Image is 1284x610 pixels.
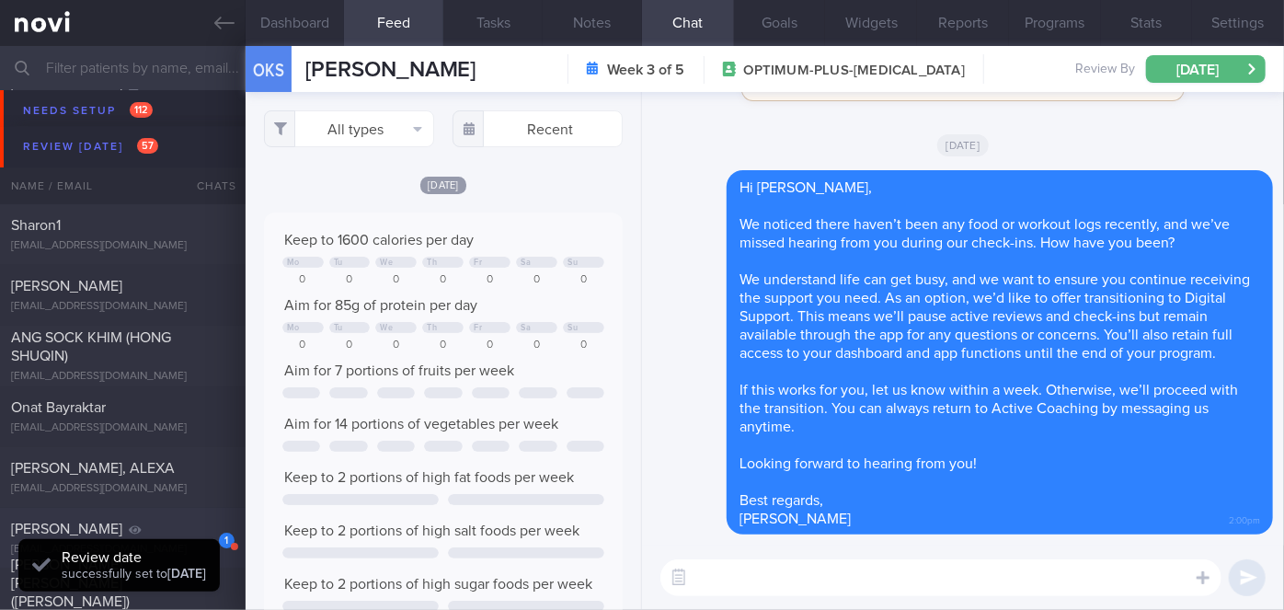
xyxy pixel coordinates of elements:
[739,180,872,195] span: Hi [PERSON_NAME],
[427,323,437,333] div: Th
[563,339,604,352] div: 0
[739,493,823,508] span: Best regards,
[284,233,474,247] span: Keep to 1600 calories per day
[375,273,417,287] div: 0
[11,421,235,435] div: [EMAIL_ADDRESS][DOMAIN_NAME]
[11,400,106,415] span: Onat Bayraktar
[11,522,122,536] span: [PERSON_NAME]
[567,323,578,333] div: Su
[11,218,61,233] span: Sharon1
[62,548,206,567] div: Review date
[567,258,578,268] div: Su
[62,568,206,581] span: successfully set to
[11,482,235,496] div: [EMAIL_ADDRESS][DOMAIN_NAME]
[282,339,324,352] div: 0
[11,461,175,476] span: [PERSON_NAME], ALEXA
[11,279,122,293] span: [PERSON_NAME]
[11,543,235,557] div: [EMAIL_ADDRESS][DOMAIN_NAME]
[608,61,685,79] strong: Week 3 of 5
[427,258,437,268] div: Th
[334,258,343,268] div: Tu
[18,134,163,159] div: Review [DATE]
[282,273,324,287] div: 0
[305,59,476,81] span: [PERSON_NAME]
[380,258,393,268] div: We
[219,533,235,548] div: 1
[937,134,990,156] span: [DATE]
[1146,55,1266,83] button: [DATE]
[469,339,510,352] div: 0
[1075,62,1135,78] span: Review By
[329,339,371,352] div: 0
[284,417,558,432] span: Aim for 14 portions of vegetables per week
[11,330,171,363] span: ANG SOCK KHIM (HONG SHUQIN)
[11,558,130,609] span: [PERSON_NAME] [PERSON_NAME] ([PERSON_NAME])
[284,524,579,538] span: Keep to 2 portions of high salt foods per week
[287,323,300,333] div: Mo
[329,273,371,287] div: 0
[11,239,235,253] div: [EMAIL_ADDRESS][DOMAIN_NAME]
[167,568,206,581] strong: [DATE]
[474,323,482,333] div: Fr
[521,258,531,268] div: Sa
[284,363,514,378] span: Aim for 7 portions of fruits per week
[380,323,393,333] div: We
[563,273,604,287] div: 0
[422,273,464,287] div: 0
[469,273,510,287] div: 0
[422,339,464,352] div: 0
[11,370,235,384] div: [EMAIL_ADDRESS][DOMAIN_NAME]
[172,167,246,204] div: Chats
[11,98,235,112] div: [EMAIL_ADDRESS][DOMAIN_NAME]
[516,339,557,352] div: 0
[137,138,158,154] span: 57
[420,177,466,194] span: [DATE]
[284,298,477,313] span: Aim for 85g of protein per day
[264,110,434,147] button: All types
[284,470,574,485] span: Keep to 2 portions of high fat foods per week
[284,577,592,592] span: Keep to 2 portions of high sugar foods per week
[11,300,235,314] div: [EMAIL_ADDRESS][DOMAIN_NAME]
[739,217,1230,250] span: We noticed there haven’t been any food or workout logs recently, and we’ve missed hearing from yo...
[739,512,851,526] span: [PERSON_NAME]
[334,323,343,333] div: Tu
[739,456,977,471] span: Looking forward to hearing from you!
[1229,510,1260,527] span: 2:00pm
[739,383,1238,434] span: If this works for you, let us know within a week. Otherwise, we’ll proceed with the transition. Y...
[516,273,557,287] div: 0
[739,272,1250,361] span: We understand life can get busy, and we want to ensure you continue receiving the support you nee...
[474,258,482,268] div: Fr
[521,323,531,333] div: Sa
[287,258,300,268] div: Mo
[375,339,417,352] div: 0
[744,62,965,80] span: OPTIMUM-PLUS-[MEDICAL_DATA]
[241,35,296,106] div: OKS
